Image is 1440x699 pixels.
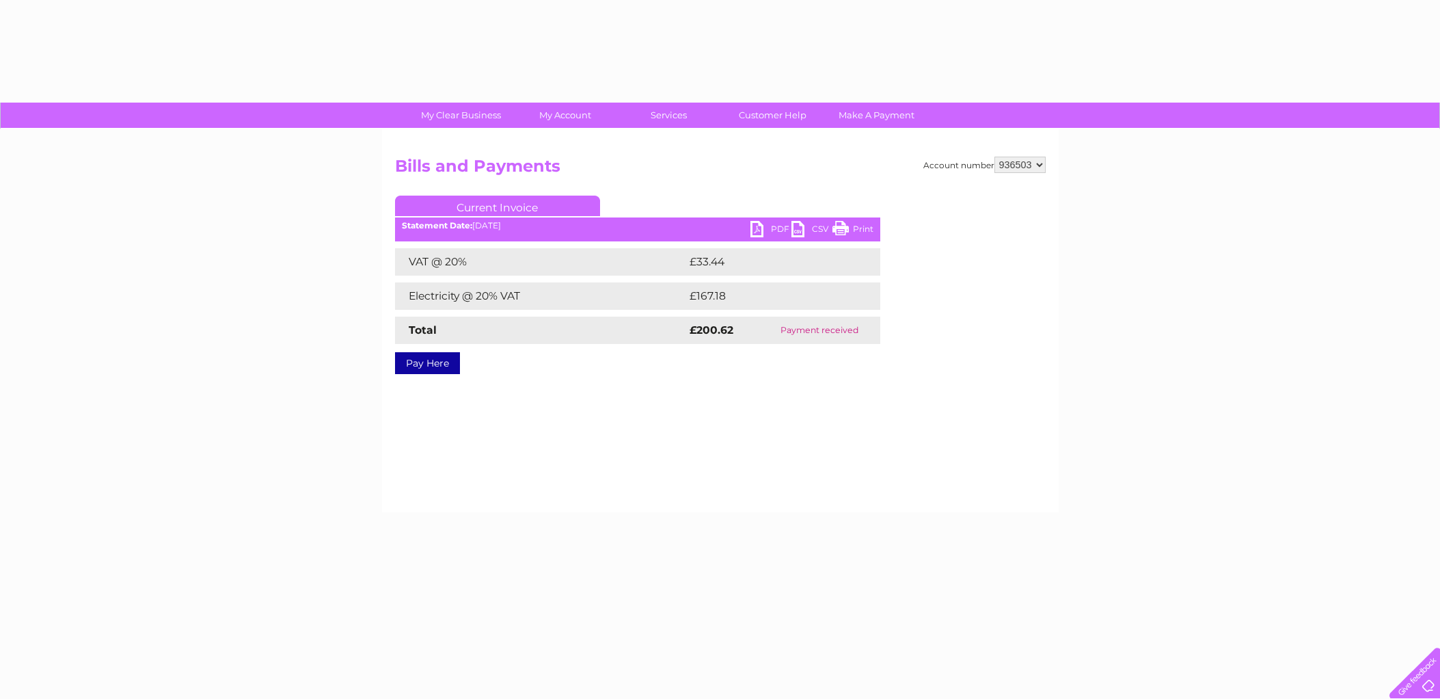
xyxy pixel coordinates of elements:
[508,103,621,128] a: My Account
[686,248,853,276] td: £33.44
[759,317,880,344] td: Payment received
[820,103,933,128] a: Make A Payment
[395,221,880,230] div: [DATE]
[395,196,600,216] a: Current Invoice
[409,324,437,337] strong: Total
[402,220,472,230] b: Statement Date:
[395,282,686,310] td: Electricity @ 20% VAT
[750,221,791,241] a: PDF
[405,103,517,128] a: My Clear Business
[612,103,725,128] a: Services
[923,157,1046,173] div: Account number
[690,324,733,337] strong: £200.62
[832,221,873,241] a: Print
[395,352,460,374] a: Pay Here
[791,221,832,241] a: CSV
[686,282,854,310] td: £167.18
[395,157,1046,183] h2: Bills and Payments
[716,103,829,128] a: Customer Help
[395,248,686,276] td: VAT @ 20%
